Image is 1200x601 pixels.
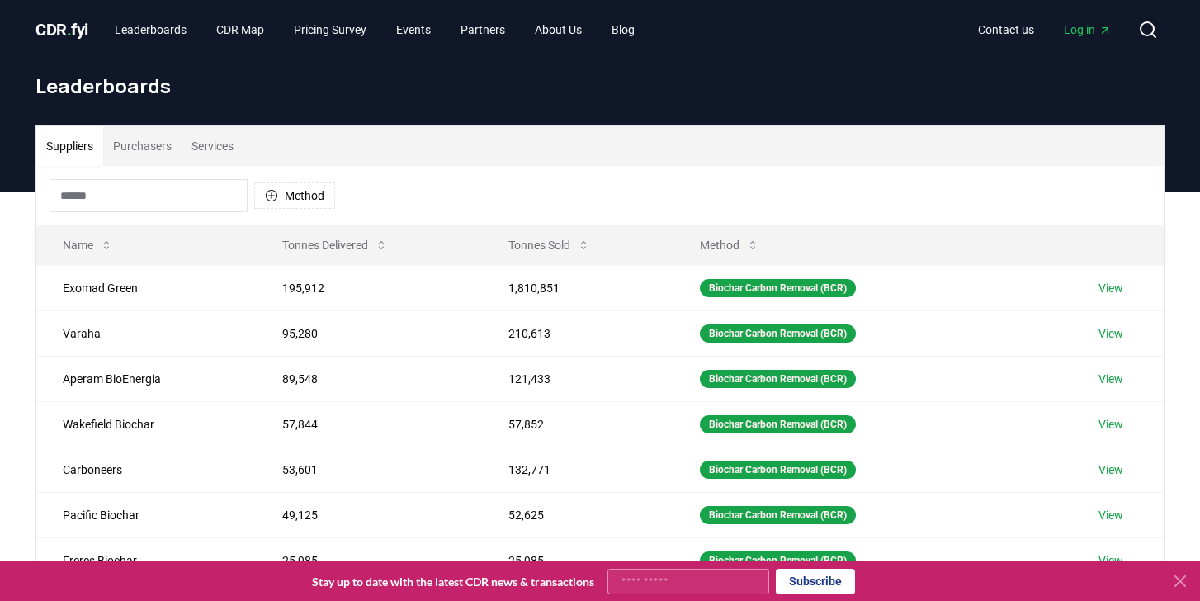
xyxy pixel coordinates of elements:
[269,229,401,262] button: Tonnes Delivered
[256,537,481,583] td: 25,985
[1098,325,1123,342] a: View
[687,229,772,262] button: Method
[256,447,481,492] td: 53,601
[256,310,481,356] td: 95,280
[700,279,856,297] div: Biochar Carbon Removal (BCR)
[482,265,673,310] td: 1,810,851
[102,15,648,45] nav: Main
[1098,461,1123,478] a: View
[256,401,481,447] td: 57,844
[182,126,243,166] button: Services
[254,182,335,209] button: Method
[256,265,481,310] td: 195,912
[1098,371,1123,387] a: View
[495,229,603,262] button: Tonnes Sold
[482,356,673,401] td: 121,433
[1098,280,1123,296] a: View
[103,126,182,166] button: Purchasers
[383,15,444,45] a: Events
[35,20,88,40] span: CDR fyi
[1064,21,1112,38] span: Log in
[35,18,88,41] a: CDR.fyi
[482,310,673,356] td: 210,613
[36,356,256,401] td: Aperam BioEnergia
[36,310,256,356] td: Varaha
[1098,552,1123,569] a: View
[700,461,856,479] div: Biochar Carbon Removal (BCR)
[598,15,648,45] a: Blog
[965,15,1047,45] a: Contact us
[482,492,673,537] td: 52,625
[700,551,856,570] div: Biochar Carbon Removal (BCR)
[50,229,126,262] button: Name
[35,73,1165,99] h1: Leaderboards
[965,15,1125,45] nav: Main
[256,356,481,401] td: 89,548
[1051,15,1125,45] a: Log in
[36,447,256,492] td: Carboneers
[102,15,200,45] a: Leaderboards
[447,15,518,45] a: Partners
[700,324,856,343] div: Biochar Carbon Removal (BCR)
[36,537,256,583] td: Freres Biochar
[700,415,856,433] div: Biochar Carbon Removal (BCR)
[522,15,595,45] a: About Us
[1098,416,1123,433] a: View
[36,126,103,166] button: Suppliers
[482,401,673,447] td: 57,852
[482,447,673,492] td: 132,771
[281,15,380,45] a: Pricing Survey
[482,537,673,583] td: 25,985
[256,492,481,537] td: 49,125
[700,506,856,524] div: Biochar Carbon Removal (BCR)
[36,492,256,537] td: Pacific Biochar
[67,20,72,40] span: .
[203,15,277,45] a: CDR Map
[36,265,256,310] td: Exomad Green
[700,370,856,388] div: Biochar Carbon Removal (BCR)
[1098,507,1123,523] a: View
[36,401,256,447] td: Wakefield Biochar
